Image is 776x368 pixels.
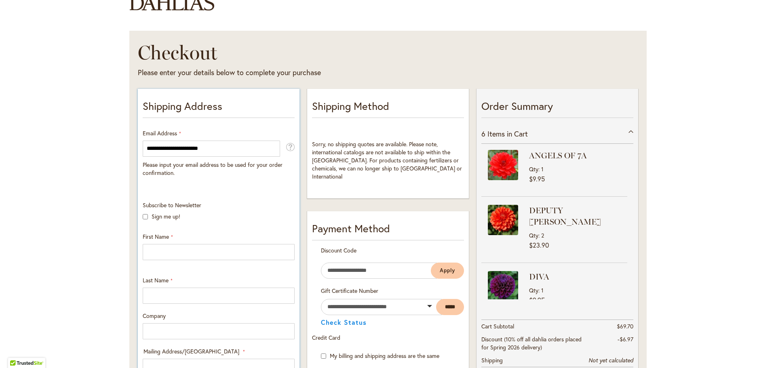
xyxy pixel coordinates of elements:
span: Discount Code [321,246,356,254]
span: Mailing Address/[GEOGRAPHIC_DATA] [143,347,239,355]
span: Subscribe to Newsletter [143,201,201,209]
span: -$6.97 [618,335,633,343]
p: Shipping Address [143,99,295,118]
span: Shipping [481,356,503,364]
strong: ANGELS OF 7A [529,150,625,161]
span: 6 [481,129,485,139]
h1: Checkout [138,40,493,65]
span: Email Address [143,129,177,137]
span: 1 [541,286,544,294]
span: Not yet calculated [588,357,633,364]
span: $9.95 [529,296,545,304]
span: $9.95 [529,175,545,183]
span: Apply [440,267,455,274]
span: $69.70 [617,322,633,330]
strong: DIVA [529,271,625,282]
span: Last Name [143,276,169,284]
span: Qty [529,286,538,294]
span: 2 [541,231,544,239]
span: Qty [529,165,538,173]
strong: DEPUTY [PERSON_NAME] [529,205,625,227]
label: Sign me up! [152,212,180,220]
span: First Name [143,233,169,240]
span: My billing and shipping address are the same [330,352,439,360]
div: Please enter your details below to complete your purchase [138,67,493,78]
span: Qty [529,231,538,239]
img: DEPUTY BOB [488,205,518,235]
span: Credit Card [312,334,340,341]
button: Apply [431,263,464,279]
iframe: Launch Accessibility Center [6,339,29,362]
th: Cart Subtotal [481,320,583,333]
span: Gift Certificate Number [321,287,378,294]
button: Check Status [321,319,367,326]
span: Discount (10% off all dahlia orders placed for Spring 2026 delivery) [481,335,582,351]
span: Sorry, no shipping quotes are available. Please note, international catalogs are not available to... [312,140,462,180]
span: $23.90 [529,241,549,249]
span: 1 [541,165,544,173]
img: DIVA [488,271,518,301]
p: Order Summary [481,99,633,118]
span: Company [143,312,166,320]
p: Shipping Method [312,99,464,118]
img: ANGELS OF 7A [488,150,518,180]
div: Payment Method [312,221,464,240]
span: Please input your email address to be used for your order confirmation. [143,161,283,177]
span: Items in Cart [487,129,528,139]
